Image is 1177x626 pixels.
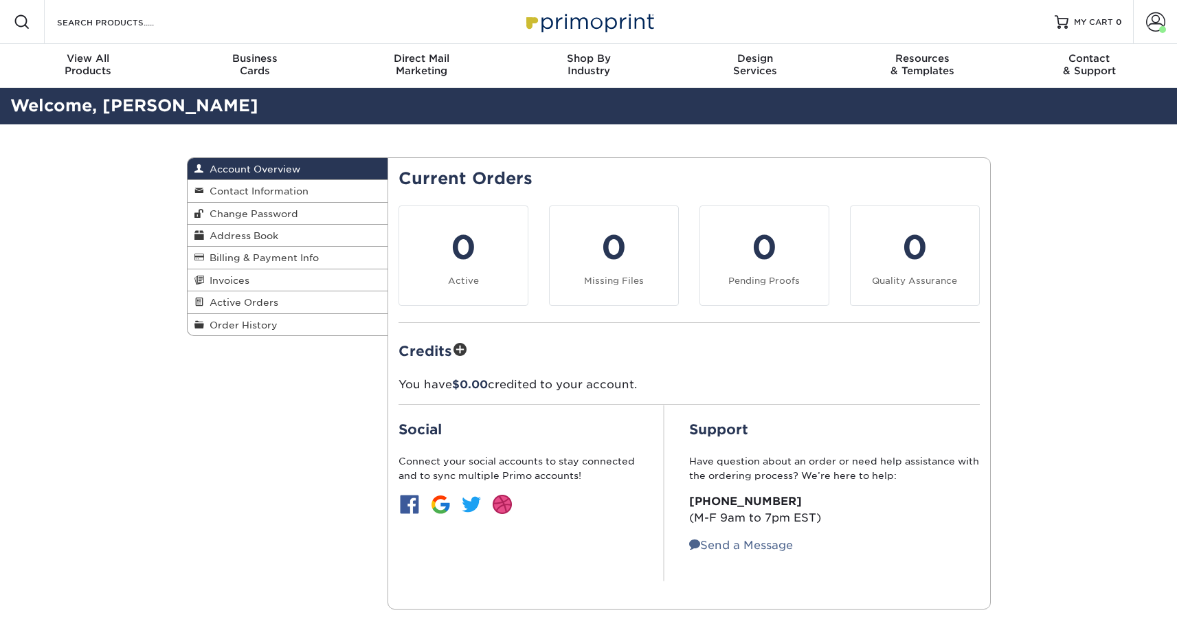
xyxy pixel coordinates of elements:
[171,52,338,65] span: Business
[399,205,528,306] a: 0 Active
[689,421,980,438] h2: Support
[708,223,820,272] div: 0
[429,493,451,515] img: btn-google.jpg
[338,52,505,77] div: Marketing
[5,52,172,65] span: View All
[188,203,388,225] a: Change Password
[5,52,172,77] div: Products
[5,44,172,88] a: View AllProducts
[204,186,309,197] span: Contact Information
[204,275,249,286] span: Invoices
[171,52,338,77] div: Cards
[1006,52,1173,77] div: & Support
[699,205,829,306] a: 0 Pending Proofs
[520,7,658,36] img: Primoprint
[188,314,388,335] a: Order History
[452,378,488,391] span: $0.00
[338,52,505,65] span: Direct Mail
[407,223,519,272] div: 0
[859,223,971,272] div: 0
[188,291,388,313] a: Active Orders
[491,493,513,515] img: btn-dribbble.jpg
[204,320,278,331] span: Order History
[188,225,388,247] a: Address Book
[204,164,300,175] span: Account Overview
[728,276,800,286] small: Pending Proofs
[399,377,980,393] p: You have credited to your account.
[505,52,672,65] span: Shop By
[1116,17,1122,27] span: 0
[56,14,190,30] input: SEARCH PRODUCTS.....
[839,44,1006,88] a: Resources& Templates
[505,52,672,77] div: Industry
[448,276,479,286] small: Active
[850,205,980,306] a: 0 Quality Assurance
[1074,16,1113,28] span: MY CART
[1006,52,1173,65] span: Contact
[204,208,298,219] span: Change Password
[338,44,505,88] a: Direct MailMarketing
[672,44,839,88] a: DesignServices
[1006,44,1173,88] a: Contact& Support
[399,454,639,482] p: Connect your social accounts to stay connected and to sync multiple Primo accounts!
[689,539,793,552] a: Send a Message
[204,230,278,241] span: Address Book
[188,180,388,202] a: Contact Information
[460,493,482,515] img: btn-twitter.jpg
[399,169,980,189] h2: Current Orders
[672,52,839,65] span: Design
[689,493,980,526] p: (M-F 9am to 7pm EST)
[689,495,802,508] strong: [PHONE_NUMBER]
[171,44,338,88] a: BusinessCards
[872,276,957,286] small: Quality Assurance
[839,52,1006,77] div: & Templates
[399,339,980,361] h2: Credits
[188,158,388,180] a: Account Overview
[188,247,388,269] a: Billing & Payment Info
[399,493,421,515] img: btn-facebook.jpg
[549,205,679,306] a: 0 Missing Files
[672,52,839,77] div: Services
[558,223,670,272] div: 0
[584,276,644,286] small: Missing Files
[505,44,672,88] a: Shop ByIndustry
[839,52,1006,65] span: Resources
[204,297,278,308] span: Active Orders
[204,252,319,263] span: Billing & Payment Info
[188,269,388,291] a: Invoices
[689,454,980,482] p: Have question about an order or need help assistance with the ordering process? We’re here to help:
[399,421,639,438] h2: Social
